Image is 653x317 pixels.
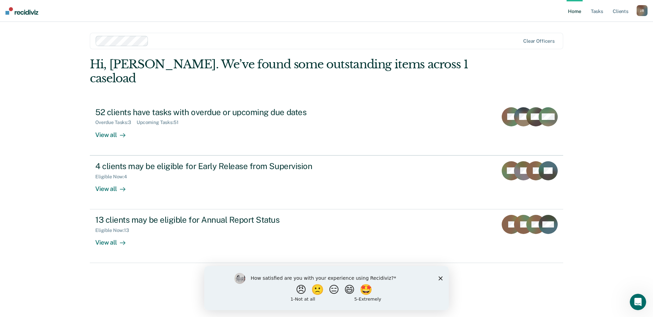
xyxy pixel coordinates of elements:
[637,5,648,16] div: J R
[95,174,133,180] div: Eligible Now : 4
[95,179,134,193] div: View all
[137,120,184,125] div: Upcoming Tasks : 51
[90,209,563,263] a: 13 clients may be eligible for Annual Report StatusEligible Now:13View all
[90,57,469,85] div: Hi, [PERSON_NAME]. We’ve found some outstanding items across 1 caseload
[630,294,646,310] iframe: Intercom live chat
[95,125,134,139] div: View all
[523,38,555,44] div: Clear officers
[95,161,335,171] div: 4 clients may be eligible for Early Release from Supervision
[95,228,135,233] div: Eligible Now : 13
[95,233,134,247] div: View all
[90,155,563,209] a: 4 clients may be eligible for Early Release from SupervisionEligible Now:4View all
[204,266,449,310] iframe: Survey by Kim from Recidiviz
[95,107,335,117] div: 52 clients have tasks with overdue or upcoming due dates
[95,120,137,125] div: Overdue Tasks : 3
[5,7,38,15] img: Recidiviz
[95,215,335,225] div: 13 clients may be eligible for Annual Report Status
[637,5,648,16] button: JR
[90,102,563,155] a: 52 clients have tasks with overdue or upcoming due datesOverdue Tasks:3Upcoming Tasks:51View all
